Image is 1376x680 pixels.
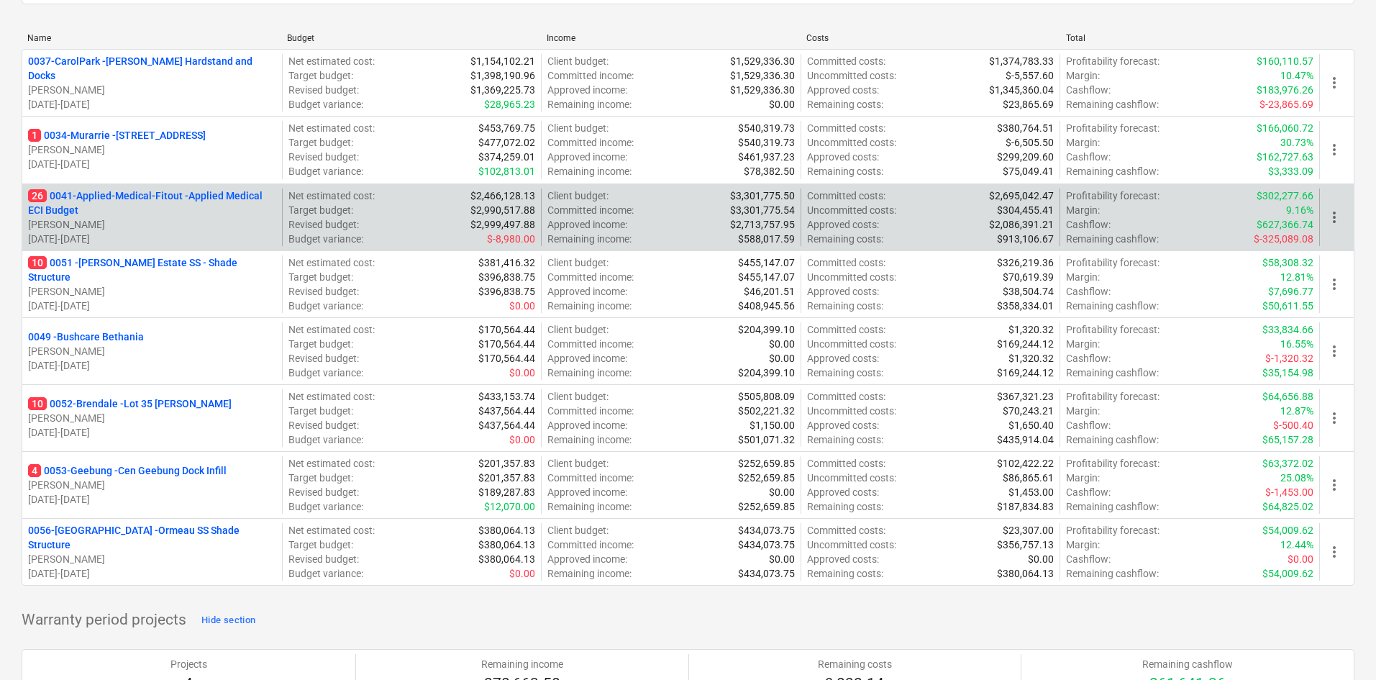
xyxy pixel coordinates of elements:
div: 0037-CarolPark -[PERSON_NAME] Hardstand and Docks[PERSON_NAME][DATE]-[DATE] [28,54,276,112]
p: $380,064.13 [478,538,535,552]
p: Remaining income : [547,97,632,112]
p: Profitability forecast : [1066,255,1159,270]
p: Revised budget : [288,351,359,366]
p: Remaining costs : [807,499,883,514]
p: Budget variance : [288,97,363,112]
p: Profitability forecast : [1066,389,1159,404]
iframe: Chat Widget [1304,611,1376,680]
p: $201,357.83 [478,471,535,485]
p: Committed costs : [807,54,885,68]
p: $358,334.01 [997,299,1054,313]
p: Cashflow : [1066,485,1111,499]
p: [DATE] - [DATE] [28,97,276,112]
p: $455,147.07 [738,270,795,284]
p: $380,064.13 [478,523,535,538]
p: $627,366.74 [1257,217,1313,232]
div: 10034-Murarrie -[STREET_ADDRESS][PERSON_NAME][DATE]-[DATE] [28,128,276,171]
p: $3,333.09 [1268,164,1313,178]
p: Margin : [1066,404,1100,418]
p: $189,287.83 [478,485,535,499]
p: [PERSON_NAME] [28,217,276,232]
p: $435,914.04 [997,432,1054,447]
p: Committed costs : [807,322,885,337]
p: $33,834.66 [1262,322,1313,337]
p: Uncommitted costs : [807,68,896,83]
p: Target budget : [288,538,353,552]
p: $252,659.85 [738,499,795,514]
p: Uncommitted costs : [807,270,896,284]
p: Approved income : [547,418,627,432]
p: Profitability forecast : [1066,523,1159,538]
p: $1,374,783.33 [989,54,1054,68]
p: [PERSON_NAME] [28,284,276,299]
p: Revised budget : [288,83,359,97]
p: $0.00 [509,432,535,447]
p: Target budget : [288,471,353,485]
p: $3,301,775.54 [730,203,795,217]
p: $437,564.44 [478,404,535,418]
p: $356,757.13 [997,538,1054,552]
p: $-23,865.69 [1259,97,1313,112]
p: Profitability forecast : [1066,322,1159,337]
p: $102,813.01 [478,164,535,178]
p: [DATE] - [DATE] [28,358,276,373]
div: Hide section [201,612,255,629]
div: 0056-[GEOGRAPHIC_DATA] -Ormeau SS Shade Structure[PERSON_NAME][DATE]-[DATE] [28,523,276,581]
p: Client budget : [547,255,609,270]
p: Remaining income : [547,499,632,514]
p: Remaining cashflow : [1066,432,1159,447]
p: 0049 - Bushcare Bethania [28,330,144,344]
p: [PERSON_NAME] [28,142,276,157]
p: Client budget : [547,456,609,471]
span: more_vert [1326,476,1343,494]
p: Remaining costs : [807,432,883,447]
p: $70,619.39 [1003,270,1054,284]
p: Approved income : [547,351,627,366]
p: $1,453.00 [1008,485,1054,499]
p: $540,319.73 [738,121,795,135]
p: Committed costs : [807,121,885,135]
p: $1,154,102.21 [470,54,535,68]
p: 0052-Brendale - Lot 35 [PERSON_NAME] [28,396,232,411]
p: Cashflow : [1066,217,1111,232]
p: Cashflow : [1066,418,1111,432]
p: $367,321.23 [997,389,1054,404]
p: $437,564.44 [478,418,535,432]
p: Approved income : [547,217,627,232]
p: 0053-Geebung - Cen Geebung Dock Infill [28,463,227,478]
div: Total [1066,33,1314,43]
p: $63,372.02 [1262,456,1313,471]
p: 12.81% [1280,270,1313,284]
p: Committed income : [547,270,634,284]
p: Cashflow : [1066,351,1111,366]
p: $160,110.57 [1257,54,1313,68]
p: Committed costs : [807,189,885,203]
div: 100052-Brendale -Lot 35 [PERSON_NAME][PERSON_NAME][DATE]-[DATE] [28,396,276,440]
p: $461,937.23 [738,150,795,164]
p: Profitability forecast : [1066,456,1159,471]
p: $-5,557.60 [1006,68,1054,83]
p: $-1,320.32 [1265,351,1313,366]
p: $540,319.73 [738,135,795,150]
p: Remaining costs : [807,366,883,380]
p: Remaining costs : [807,232,883,246]
p: $0.00 [769,552,795,566]
p: Net estimated cost : [288,523,375,538]
p: $304,455.41 [997,203,1054,217]
p: Net estimated cost : [288,121,375,135]
p: Margin : [1066,68,1100,83]
p: $-8,980.00 [487,232,535,246]
p: Remaining cashflow : [1066,164,1159,178]
span: 4 [28,464,41,477]
p: $201,357.83 [478,456,535,471]
div: 0049 -Bushcare Bethania[PERSON_NAME][DATE]-[DATE] [28,330,276,373]
p: Uncommitted costs : [807,135,896,150]
p: $588,017.59 [738,232,795,246]
p: Revised budget : [288,284,359,299]
p: Client budget : [547,389,609,404]
p: Budget variance : [288,164,363,178]
p: $501,071.32 [738,432,795,447]
p: $2,990,517.88 [470,203,535,217]
p: $102,422.22 [997,456,1054,471]
p: $-500.40 [1273,418,1313,432]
